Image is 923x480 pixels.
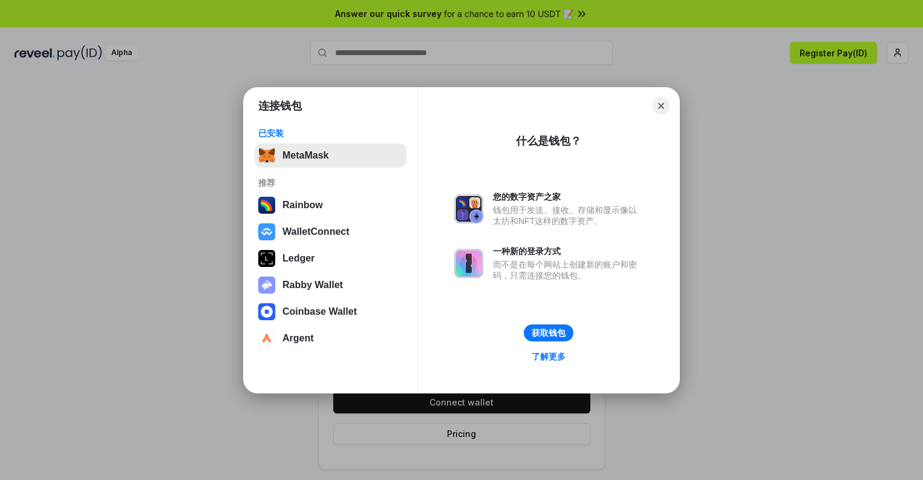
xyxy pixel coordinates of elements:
div: 推荐 [258,177,403,188]
button: Coinbase Wallet [255,300,406,324]
img: svg+xml,%3Csvg%20xmlns%3D%22http%3A%2F%2Fwww.w3.org%2F2000%2Fsvg%22%20fill%3D%22none%22%20viewBox... [454,194,483,223]
div: Rainbow [282,200,323,211]
button: Rabby Wallet [255,273,406,297]
img: svg+xml,%3Csvg%20fill%3D%22none%22%20height%3D%2233%22%20viewBox%3D%220%200%2035%2033%22%20width%... [258,147,275,164]
div: 钱包用于发送、接收、存储和显示像以太坊和NFT这样的数字资产。 [493,205,643,226]
img: svg+xml,%3Csvg%20xmlns%3D%22http%3A%2F%2Fwww.w3.org%2F2000%2Fsvg%22%20fill%3D%22none%22%20viewBox... [454,249,483,278]
button: Close [653,97,670,114]
div: 获取钱包 [532,327,566,338]
div: 而不是在每个网站上创建新的账户和密码，只需连接您的钱包。 [493,259,643,281]
div: 您的数字资产之家 [493,191,643,202]
button: MetaMask [255,143,406,168]
button: WalletConnect [255,220,406,244]
div: Coinbase Wallet [282,306,357,317]
img: svg+xml,%3Csvg%20width%3D%2228%22%20height%3D%2228%22%20viewBox%3D%220%200%2028%2028%22%20fill%3D... [258,330,275,347]
button: Rainbow [255,193,406,217]
img: svg+xml,%3Csvg%20width%3D%22120%22%20height%3D%22120%22%20viewBox%3D%220%200%20120%20120%22%20fil... [258,197,275,214]
button: Argent [255,326,406,350]
div: 一种新的登录方式 [493,246,643,257]
div: 什么是钱包？ [516,134,581,148]
div: 了解更多 [532,351,566,362]
img: svg+xml,%3Csvg%20xmlns%3D%22http%3A%2F%2Fwww.w3.org%2F2000%2Fsvg%22%20width%3D%2228%22%20height%3... [258,250,275,267]
div: WalletConnect [282,226,350,237]
div: Ledger [282,253,315,264]
button: 获取钱包 [524,324,573,341]
div: 已安装 [258,128,403,139]
img: svg+xml,%3Csvg%20width%3D%2228%22%20height%3D%2228%22%20viewBox%3D%220%200%2028%2028%22%20fill%3D... [258,223,275,240]
a: 了解更多 [524,349,573,364]
h1: 连接钱包 [258,99,302,113]
img: svg+xml,%3Csvg%20width%3D%2228%22%20height%3D%2228%22%20viewBox%3D%220%200%2028%2028%22%20fill%3D... [258,303,275,320]
div: Rabby Wallet [282,280,343,291]
div: Argent [282,333,314,344]
img: svg+xml,%3Csvg%20xmlns%3D%22http%3A%2F%2Fwww.w3.org%2F2000%2Fsvg%22%20fill%3D%22none%22%20viewBox... [258,277,275,294]
div: MetaMask [282,150,328,161]
button: Ledger [255,246,406,271]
